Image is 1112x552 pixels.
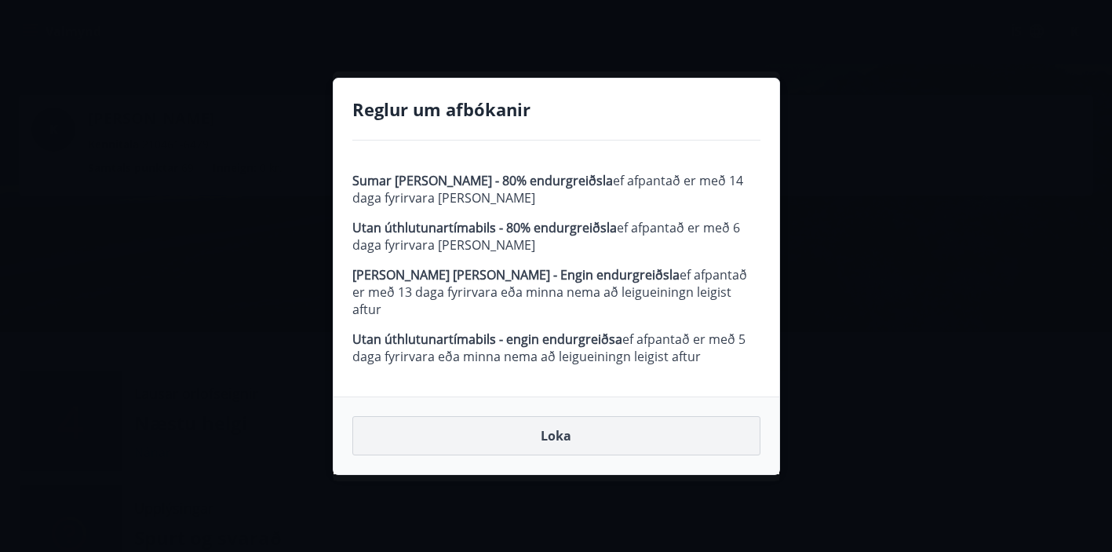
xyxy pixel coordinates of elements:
h4: Reglur um afbókanir [352,97,760,121]
p: ef afpantað er með 14 daga fyrirvara [PERSON_NAME] [352,172,760,207]
strong: Sumar [PERSON_NAME] - 80% endurgreiðsla [352,172,613,189]
p: ef afpantað er með 6 daga fyrirvara [PERSON_NAME] [352,219,760,254]
strong: Utan úthlutunartímabils - 80% endurgreiðsla [352,219,617,236]
p: ef afpantað er með 13 daga fyrirvara eða minna nema að leigueiningn leigist aftur [352,266,760,318]
button: Loka [352,416,760,455]
p: ef afpantað er með 5 daga fyrirvara eða minna nema að leigueiningn leigist aftur [352,331,760,365]
strong: [PERSON_NAME] [PERSON_NAME] - Engin endurgreiðsla [352,266,680,283]
strong: Utan úthlutunartímabils - engin endurgreiðsa [352,331,622,348]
